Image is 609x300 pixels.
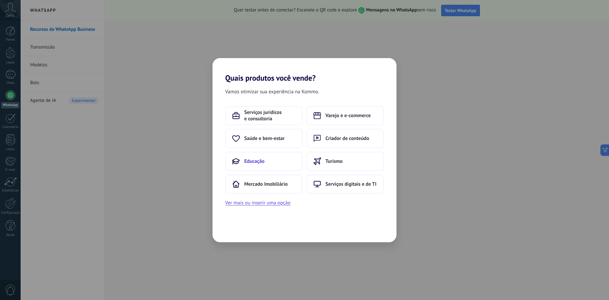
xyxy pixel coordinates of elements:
button: Educação [225,152,303,171]
button: Serviços digitais e de TI [306,175,384,194]
button: Criador de conteúdo [306,129,384,148]
button: Saúde e bem-estar [225,129,303,148]
span: Educação [244,158,265,164]
button: Serviços jurídicos e consultoria [225,106,303,125]
span: Turismo [325,158,343,164]
h2: Quais produtos você vende? [213,58,396,83]
button: Ver mais ou inserir uma opção [225,199,291,207]
button: Varejo e e-commerce [306,106,384,125]
span: Mercado Imobiliário [244,181,288,187]
span: Vamos otimizar sua experiência na Kommo. [225,88,319,96]
span: Criador de conteúdo [325,135,369,142]
span: Saúde e bem-estar [244,135,285,142]
button: Mercado Imobiliário [225,175,303,194]
span: Serviços digitais e de TI [325,181,377,187]
button: Turismo [306,152,384,171]
span: Varejo e e-commerce [325,112,371,119]
span: Serviços jurídicos e consultoria [244,109,296,122]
